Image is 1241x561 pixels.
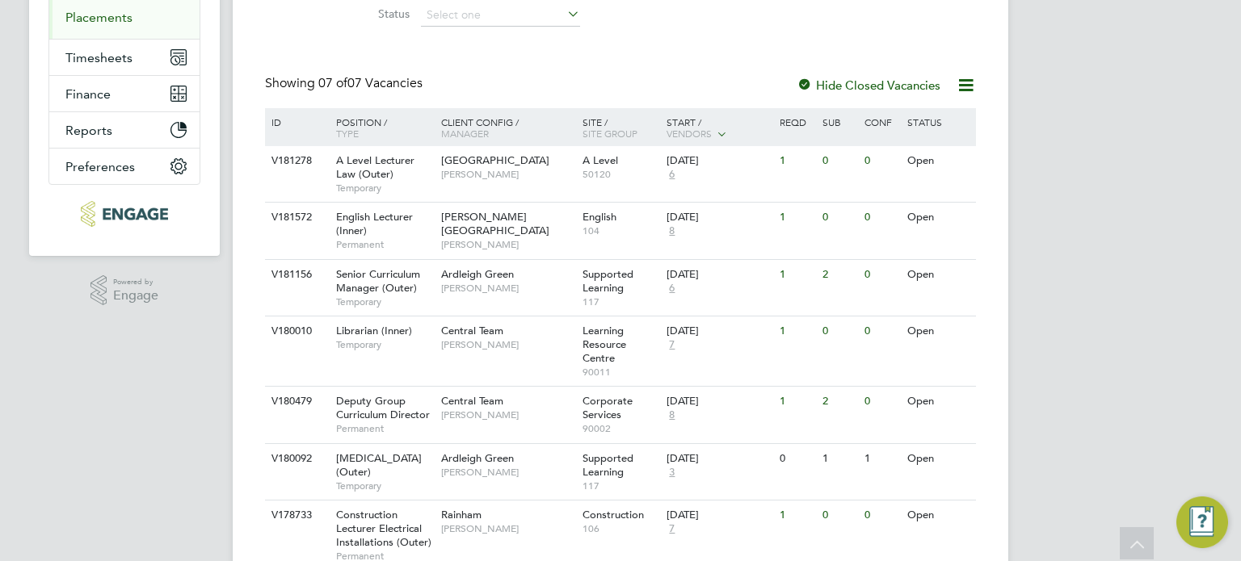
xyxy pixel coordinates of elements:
[90,275,159,306] a: Powered byEngage
[336,153,414,181] span: A Level Lecturer Law (Outer)
[860,444,902,474] div: 1
[65,50,133,65] span: Timesheets
[583,324,626,365] span: Learning Resource Centre
[48,201,200,227] a: Go to home page
[336,210,413,237] span: English Lecturer (Inner)
[336,182,433,195] span: Temporary
[441,168,574,181] span: [PERSON_NAME]
[818,203,860,232] div: 0
[776,316,818,346] div: 1
[441,267,514,281] span: Ardleigh Green
[583,366,659,379] span: 90011
[336,508,431,549] span: Construction Lecturer Electrical Installations (Outer)
[441,210,549,237] span: [PERSON_NAME][GEOGRAPHIC_DATA]
[49,112,200,148] button: Reports
[1176,496,1228,548] button: Engage Resource Center
[49,149,200,184] button: Preferences
[818,108,860,136] div: Sub
[441,508,482,521] span: Rainham
[860,500,902,530] div: 0
[903,500,974,530] div: Open
[776,260,818,290] div: 1
[903,203,974,232] div: Open
[667,509,772,522] div: [DATE]
[667,452,772,466] div: [DATE]
[113,289,158,303] span: Engage
[776,500,818,530] div: 1
[318,75,423,91] span: 07 Vacancies
[437,108,578,147] div: Client Config /
[336,479,433,492] span: Temporary
[818,500,860,530] div: 0
[667,168,677,182] span: 6
[336,295,433,308] span: Temporary
[317,6,410,21] label: Status
[667,466,677,479] span: 3
[49,76,200,111] button: Finance
[818,387,860,417] div: 2
[667,268,772,282] div: [DATE]
[441,338,574,351] span: [PERSON_NAME]
[336,451,422,479] span: [MEDICAL_DATA] (Outer)
[65,159,135,174] span: Preferences
[818,260,860,290] div: 2
[441,451,514,465] span: Ardleigh Green
[818,146,860,176] div: 0
[583,422,659,435] span: 90002
[860,108,902,136] div: Conf
[667,127,712,140] span: Vendors
[336,267,420,295] span: Senior Curriculum Manager (Outer)
[667,522,677,536] span: 7
[667,154,772,168] div: [DATE]
[441,394,503,408] span: Central Team
[81,201,167,227] img: blackstonerecruitment-logo-retina.png
[860,260,902,290] div: 0
[65,10,133,25] a: Placements
[421,4,580,27] input: Select one
[267,316,324,346] div: V180010
[776,203,818,232] div: 1
[583,451,633,479] span: Supported Learning
[441,408,574,421] span: [PERSON_NAME]
[49,40,200,75] button: Timesheets
[663,108,776,149] div: Start /
[860,316,902,346] div: 0
[776,108,818,136] div: Reqd
[583,153,618,167] span: A Level
[583,295,659,308] span: 117
[441,282,574,295] span: [PERSON_NAME]
[583,168,659,181] span: 50120
[797,77,940,93] label: Hide Closed Vacancies
[667,282,677,295] span: 6
[903,387,974,417] div: Open
[336,324,412,337] span: Librarian (Inner)
[441,238,574,251] span: [PERSON_NAME]
[860,203,902,232] div: 0
[776,444,818,474] div: 0
[267,108,324,136] div: ID
[667,211,772,224] div: [DATE]
[903,316,974,346] div: Open
[65,123,112,138] span: Reports
[583,224,659,237] span: 104
[818,316,860,346] div: 0
[903,108,974,136] div: Status
[113,275,158,289] span: Powered by
[860,387,902,417] div: 0
[336,127,359,140] span: Type
[267,500,324,530] div: V178733
[667,395,772,408] div: [DATE]
[776,146,818,176] div: 1
[667,224,677,238] span: 8
[903,260,974,290] div: Open
[324,108,437,147] div: Position /
[903,146,974,176] div: Open
[441,153,549,167] span: [GEOGRAPHIC_DATA]
[667,408,677,422] span: 8
[578,108,663,147] div: Site /
[336,238,433,251] span: Permanent
[267,260,324,290] div: V181156
[336,394,430,421] span: Deputy Group Curriculum Director
[267,387,324,417] div: V180479
[667,324,772,338] div: [DATE]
